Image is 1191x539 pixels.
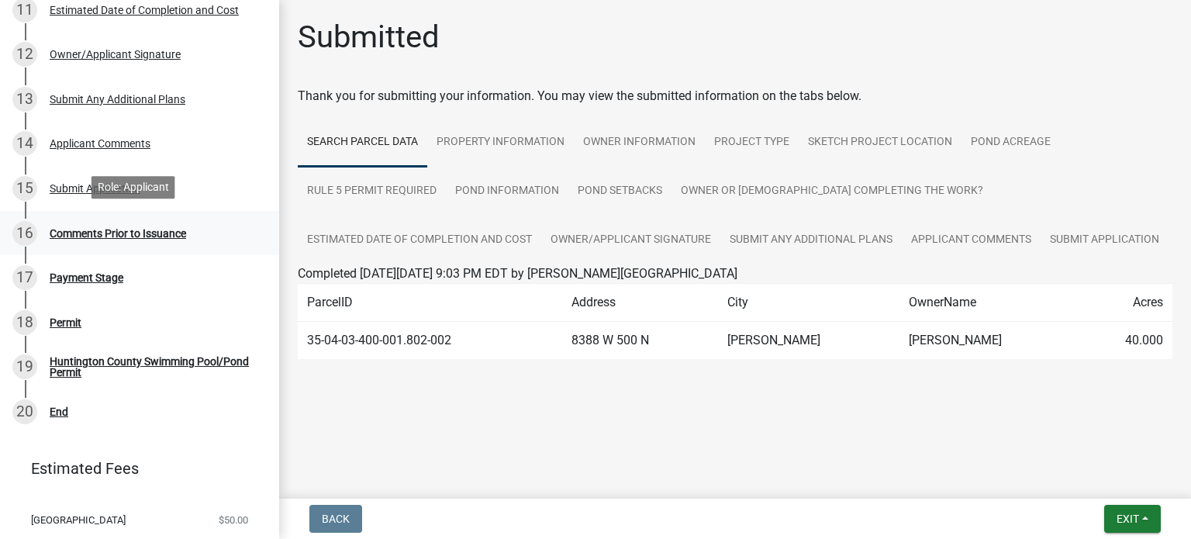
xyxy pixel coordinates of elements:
span: Exit [1117,513,1139,525]
a: Sketch Project Location [799,118,961,168]
div: Role: Applicant [91,176,175,199]
div: 12 [12,42,37,67]
td: 8388 W 500 N [562,322,718,360]
td: [PERSON_NAME] [718,322,899,360]
a: Applicant Comments [902,216,1041,265]
div: Thank you for submitting your information. You may view the submitted information on the tabs below. [298,87,1172,105]
div: 15 [12,176,37,201]
div: 20 [12,399,37,424]
div: Huntington County Swimming Pool/Pond Permit [50,356,254,378]
td: Address [562,284,718,322]
a: Pond Information [446,167,568,216]
td: ParcelID [298,284,562,322]
button: Exit [1104,505,1161,533]
a: Pond Acreage [961,118,1060,168]
a: Owner/Applicant Signature [541,216,720,265]
div: End [50,406,68,417]
a: Estimated Date of Completion and Cost [298,216,541,265]
button: Back [309,505,362,533]
div: Submit Application [50,183,140,194]
a: Owner Information [574,118,705,168]
div: Submit Any Additional Plans [50,94,185,105]
a: Project Type [705,118,799,168]
div: Estimated Date of Completion and Cost [50,5,239,16]
td: 40.000 [1080,322,1172,360]
td: OwnerName [899,284,1081,322]
a: Estimated Fees [12,453,254,484]
span: Completed [DATE][DATE] 9:03 PM EDT by [PERSON_NAME][GEOGRAPHIC_DATA] [298,266,737,281]
a: Submit Any Additional Plans [720,216,902,265]
span: Back [322,513,350,525]
div: 13 [12,87,37,112]
div: Comments Prior to Issuance [50,228,186,239]
span: [GEOGRAPHIC_DATA] [31,515,126,525]
div: Owner/Applicant Signature [50,49,181,60]
td: City [718,284,899,322]
span: $50.00 [219,515,248,525]
div: Payment Stage [50,272,123,283]
div: 17 [12,265,37,290]
div: 18 [12,310,37,335]
td: Acres [1080,284,1172,322]
h1: Submitted [298,19,440,56]
a: Owner or [DEMOGRAPHIC_DATA] Completing the Work? [671,167,992,216]
a: Rule 5 Permit Required [298,167,446,216]
a: Submit Application [1041,216,1169,265]
div: Permit [50,317,81,328]
td: 35-04-03-400-001.802-002 [298,322,562,360]
td: [PERSON_NAME] [899,322,1081,360]
a: Property Information [427,118,574,168]
div: 19 [12,354,37,379]
div: Applicant Comments [50,138,150,149]
a: Search Parcel Data [298,118,427,168]
div: 16 [12,221,37,246]
div: 14 [12,131,37,156]
a: Pond Setbacks [568,167,671,216]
